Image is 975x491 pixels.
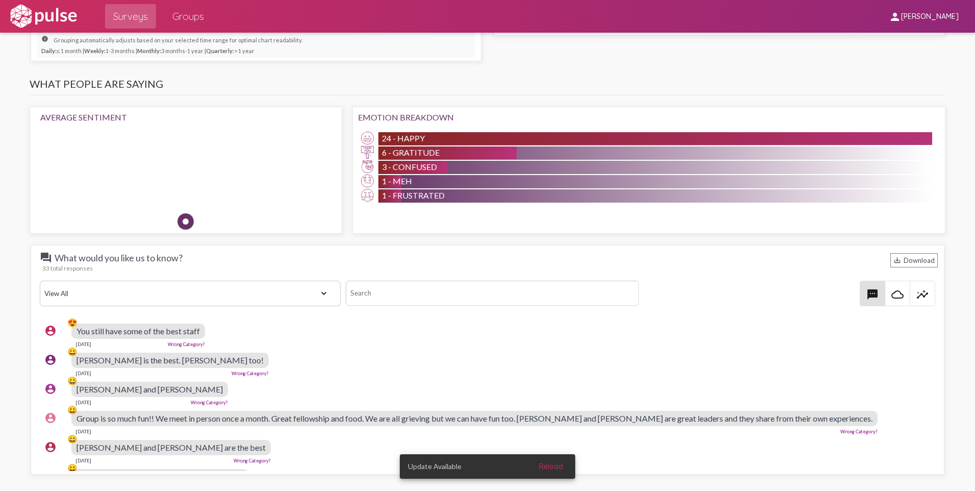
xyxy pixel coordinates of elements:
[41,47,57,54] strong: Daily:
[382,162,437,171] span: 3 - Confused
[84,47,106,54] strong: Weekly:
[358,112,940,122] div: Emotion Breakdown
[76,355,264,365] span: [PERSON_NAME] is the best. [PERSON_NAME] too!
[361,146,374,159] img: Gratitude
[44,383,57,395] mat-icon: account_circle
[840,429,878,434] a: Wrong Category?
[67,347,78,357] div: 😀
[901,12,959,21] span: [PERSON_NAME]
[361,189,374,202] img: Frustrated
[40,112,331,122] div: Average Sentiment
[67,434,78,444] div: 😀
[893,256,901,264] mat-icon: Download
[67,405,78,415] div: 😀
[40,252,52,264] mat-icon: question_answer
[42,264,938,272] div: 33 total responses
[75,428,91,434] div: [DATE]
[539,462,563,471] span: Reload
[41,35,302,55] small: Grouping automatically adjusts based on your selected time range for optimal chart readability. ≤...
[40,252,193,264] span: What would you like us to know?
[361,160,374,173] img: Confused
[30,78,945,95] h3: What people are saying
[250,132,281,163] img: Happy
[382,190,445,200] span: 1 - Frustrated
[75,341,91,347] div: [DATE]
[67,376,78,386] div: 😀
[8,4,79,29] img: white-logo.svg
[408,461,461,472] span: Update Available
[191,400,228,405] a: Wrong Category?
[206,47,234,54] strong: Quarterly:
[44,412,57,424] mat-icon: account_circle
[67,317,78,328] div: 😍
[164,4,212,29] a: Groups
[361,132,374,144] img: Happy
[75,399,91,405] div: [DATE]
[168,341,205,347] a: Wrong Category?
[890,253,938,267] div: Download
[76,326,200,336] span: You still have some of the best staff
[346,281,639,306] input: Search
[881,7,967,26] button: [PERSON_NAME]
[361,175,374,187] img: Meh
[44,441,57,453] mat-icon: account_circle
[76,384,223,394] span: [PERSON_NAME] and [PERSON_NAME]
[113,7,148,26] span: Surveys
[76,443,266,452] span: [PERSON_NAME] and [PERSON_NAME] are the best
[382,133,425,143] span: 24 - Happy
[67,463,78,473] div: 😀
[41,35,54,47] mat-icon: info
[916,288,929,301] mat-icon: insights
[76,413,873,423] span: Group is so much fun!! We meet in person once a month. Great fellowship and food. We are all grie...
[234,458,271,463] a: Wrong Category?
[75,370,91,376] div: [DATE]
[105,4,156,29] a: Surveys
[382,176,412,186] span: 1 - Meh
[866,288,879,301] mat-icon: textsms
[531,457,571,476] button: Reload
[137,47,161,54] strong: Monthly:
[44,470,57,482] mat-icon: account_circle
[75,457,91,463] div: [DATE]
[382,148,440,157] span: 6 - Gratitude
[44,354,57,366] mat-icon: account_circle
[172,7,204,26] span: Groups
[891,288,904,301] mat-icon: cloud_queue
[232,371,269,376] a: Wrong Category?
[44,325,57,337] mat-icon: account_circle
[889,11,901,23] mat-icon: person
